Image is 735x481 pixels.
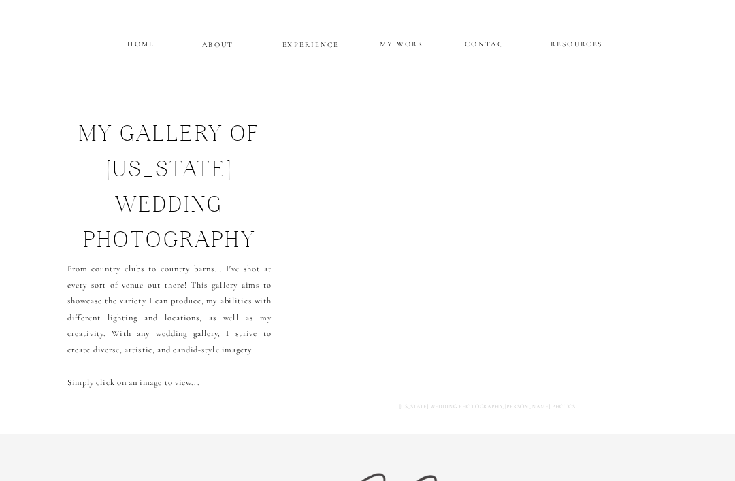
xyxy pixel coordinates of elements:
h1: my gallery of [US_STATE] wedding photography [50,120,289,259]
a: ABOUT [202,38,234,48]
a: EXPERIENCE [281,38,340,48]
a: HOME [126,37,157,48]
p: From country clubs to country barns... I've shot at every sort of venue out there! This gallery a... [67,261,272,374]
a: CONTACT [465,37,510,48]
a: MY WORK [378,37,425,48]
a: RESOURCES [549,37,604,47]
a: [US_STATE] WEDDING PHOTOGRAPHY, [PERSON_NAME] PHOTOS [399,401,600,416]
